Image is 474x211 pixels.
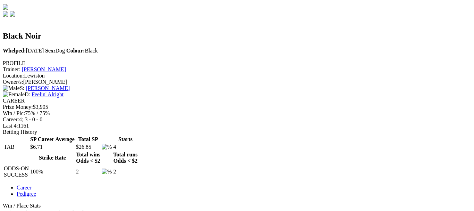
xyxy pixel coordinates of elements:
[113,165,138,178] td: 2
[45,48,55,54] b: Sex:
[3,98,466,104] div: CAREER
[102,144,112,150] img: %
[3,60,466,66] div: PROFILE
[3,144,29,151] td: TAB
[76,136,101,143] th: Total SP
[30,136,75,143] th: SP Career Average
[66,48,85,54] b: Colour:
[66,48,98,54] span: Black
[26,85,70,91] a: [PERSON_NAME]
[22,66,66,72] a: [PERSON_NAME]
[3,123,18,129] span: Last 4:
[3,79,23,85] span: Owner/s:
[3,123,466,129] div: 1161
[3,11,8,17] img: facebook.svg
[3,4,8,10] img: logo-grsa-white.png
[3,31,466,41] h2: Black Noir
[3,165,29,178] td: ODDS-ON SUCCESS
[10,11,15,17] img: twitter.svg
[3,73,466,79] div: Lewiston
[3,85,24,91] span: S:
[3,104,33,110] span: Prize Money:
[45,48,65,54] span: Dog
[3,48,44,54] span: [DATE]
[3,79,466,85] div: [PERSON_NAME]
[17,191,36,197] a: Pedigree
[3,91,25,98] img: Female
[113,144,138,151] td: 4
[113,151,138,164] th: Total runs Odds < $2
[32,91,64,97] a: Feelin' Alright
[3,104,466,110] div: $3,905
[3,66,20,72] span: Trainer:
[30,151,75,164] th: Strike Rate
[3,129,466,135] div: Betting History
[3,91,30,97] span: D:
[30,144,75,151] td: $6.71
[30,165,75,178] td: 100%
[76,151,101,164] th: Total wins Odds < $2
[3,203,466,209] div: Win / Place Stats
[3,116,19,122] span: Career:
[3,85,20,91] img: Male
[17,185,32,190] a: Career
[3,110,25,116] span: Win / Plc:
[76,165,101,178] td: 2
[3,116,466,123] div: 4; 3 - 0 - 0
[3,73,24,79] span: Location:
[3,110,466,116] div: 75% / 75%
[113,136,138,143] th: Starts
[3,48,26,54] b: Whelped:
[102,169,112,175] img: %
[76,144,101,151] td: $26.85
